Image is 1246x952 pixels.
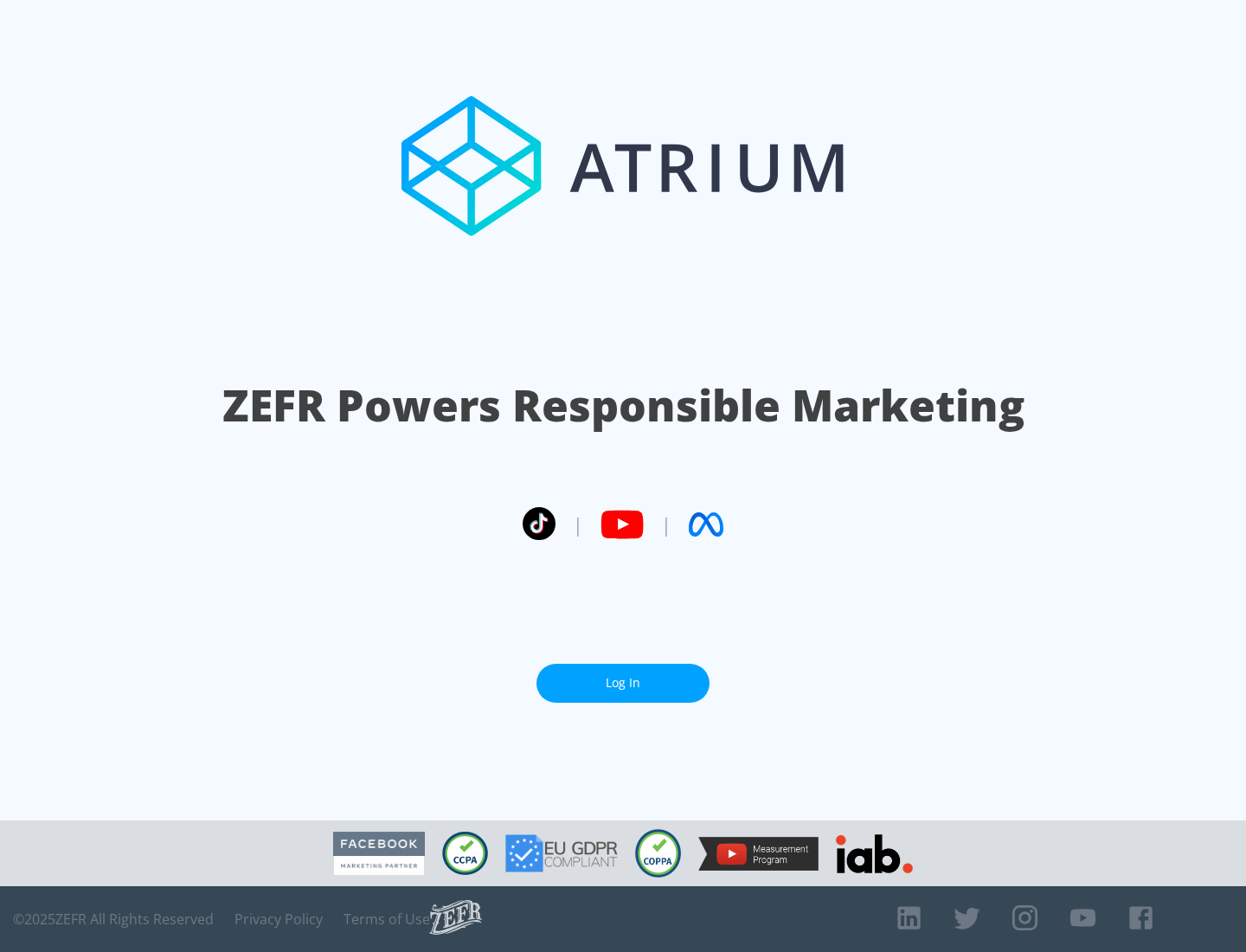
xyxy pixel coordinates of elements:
img: YouTube Measurement Program [698,837,819,871]
span: | [661,511,671,537]
span: © 2025 ZEFR All Rights Reserved [13,910,214,928]
img: CCPA Compliant [442,832,488,875]
img: IAB [836,834,913,873]
span: | [573,511,583,537]
img: Facebook Marketing Partner [333,832,425,876]
h1: ZEFR Powers Responsible Marketing [222,376,1024,435]
img: COPPA Compliant [635,829,681,878]
a: Privacy Policy [234,910,323,928]
a: Log In [536,664,710,703]
img: GDPR Compliant [505,834,618,872]
a: Terms of Use [344,910,430,928]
